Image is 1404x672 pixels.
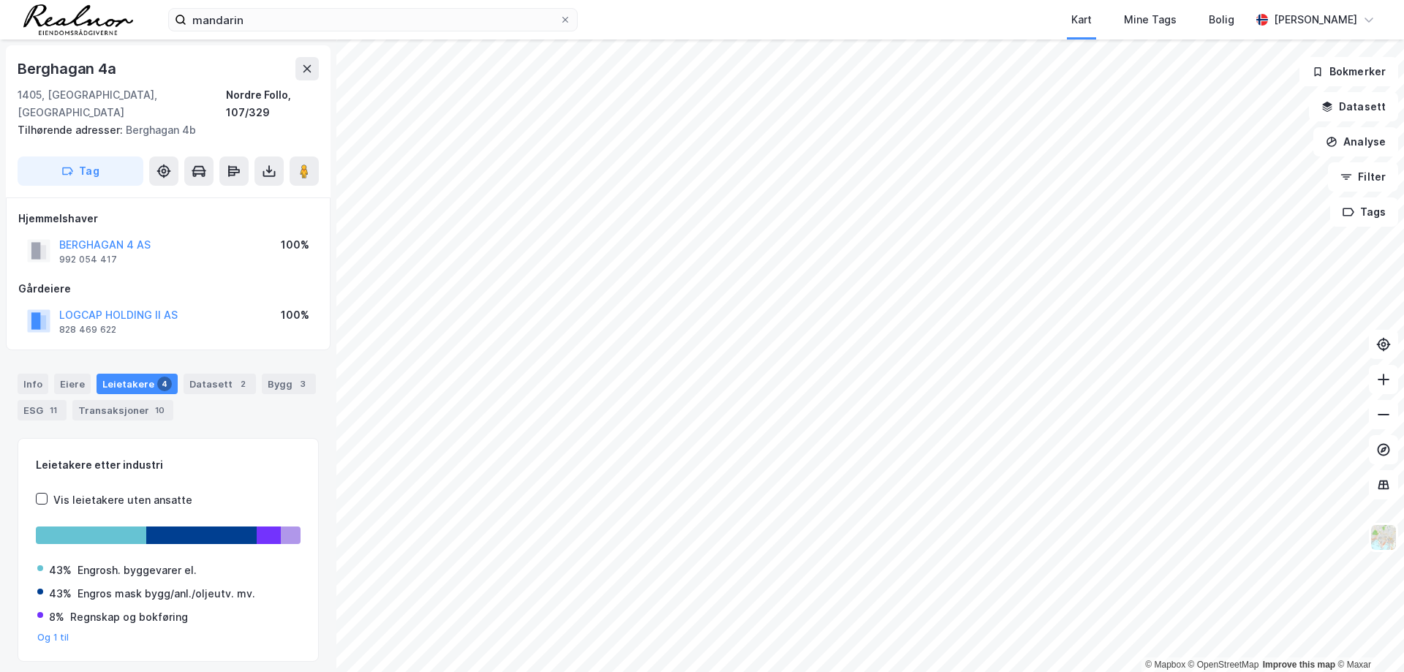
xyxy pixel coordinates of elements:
[18,374,48,394] div: Info
[186,9,559,31] input: Søk på adresse, matrikkel, gårdeiere, leietakere eller personer
[37,632,69,643] button: Og 1 til
[1328,162,1398,192] button: Filter
[1124,11,1177,29] div: Mine Tags
[1071,11,1092,29] div: Kart
[1188,660,1259,670] a: OpenStreetMap
[59,254,117,265] div: 992 054 417
[18,86,226,121] div: 1405, [GEOGRAPHIC_DATA], [GEOGRAPHIC_DATA]
[46,403,61,418] div: 11
[184,374,256,394] div: Datasett
[18,124,126,136] span: Tilhørende adresser:
[49,585,72,603] div: 43%
[1331,602,1404,672] iframe: Chat Widget
[1274,11,1357,29] div: [PERSON_NAME]
[97,374,178,394] div: Leietakere
[1331,602,1404,672] div: Kontrollprogram for chat
[1145,660,1185,670] a: Mapbox
[36,456,301,474] div: Leietakere etter industri
[18,57,119,80] div: Berghagan 4a
[157,377,172,391] div: 4
[18,400,67,420] div: ESG
[18,280,318,298] div: Gårdeiere
[54,374,91,394] div: Eiere
[59,324,116,336] div: 828 469 622
[235,377,250,391] div: 2
[1299,57,1398,86] button: Bokmerker
[49,608,64,626] div: 8%
[53,491,192,509] div: Vis leietakere uten ansatte
[78,562,197,579] div: Engrosh. byggevarer el.
[49,562,72,579] div: 43%
[281,306,309,324] div: 100%
[1330,197,1398,227] button: Tags
[18,156,143,186] button: Tag
[152,403,167,418] div: 10
[262,374,316,394] div: Bygg
[295,377,310,391] div: 3
[226,86,319,121] div: Nordre Follo, 107/329
[1309,92,1398,121] button: Datasett
[1313,127,1398,156] button: Analyse
[1263,660,1335,670] a: Improve this map
[1370,524,1397,551] img: Z
[18,210,318,227] div: Hjemmelshaver
[78,585,255,603] div: Engros mask bygg/anl./oljeutv. mv.
[18,121,307,139] div: Berghagan 4b
[23,4,133,35] img: realnor-logo.934646d98de889bb5806.png
[72,400,173,420] div: Transaksjoner
[1209,11,1234,29] div: Bolig
[281,236,309,254] div: 100%
[70,608,188,626] div: Regnskap og bokføring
